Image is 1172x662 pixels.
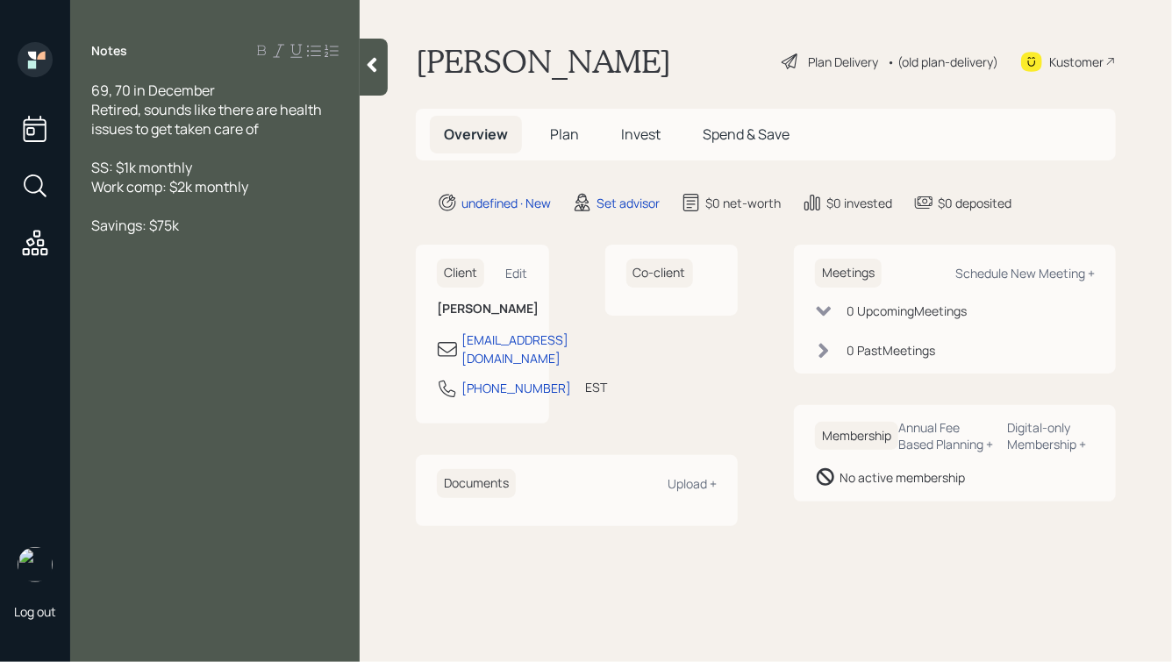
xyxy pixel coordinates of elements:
h6: Membership [815,422,898,451]
div: No active membership [840,468,965,487]
div: Digital-only Membership + [1008,419,1095,452]
img: hunter_neumayer.jpg [18,547,53,582]
span: Overview [444,125,508,144]
h6: Co-client [626,259,693,288]
div: undefined · New [461,194,551,212]
span: Retired, sounds like there are health issues to get taken care of [91,100,325,139]
div: Set advisor [597,194,660,212]
div: [EMAIL_ADDRESS][DOMAIN_NAME] [461,331,568,367]
div: $0 net-worth [705,194,781,212]
h6: Meetings [815,259,882,288]
div: Kustomer [1049,53,1104,71]
span: Savings: $75k [91,216,179,235]
h1: [PERSON_NAME] [416,42,671,81]
h6: Client [437,259,484,288]
div: Log out [14,603,56,620]
div: $0 deposited [938,194,1011,212]
h6: Documents [437,469,516,498]
div: Edit [506,265,528,281]
span: 69, 70 in December [91,81,215,100]
span: Work comp: $2k monthly [91,177,248,196]
span: SS: $1k monthly [91,158,192,177]
div: Plan Delivery [808,53,878,71]
span: Plan [550,125,579,144]
div: $0 invested [826,194,892,212]
div: Schedule New Meeting + [955,265,1095,281]
div: Annual Fee Based Planning + [898,419,994,452]
div: EST [585,378,607,396]
span: Spend & Save [703,125,790,144]
div: [PHONE_NUMBER] [461,379,571,397]
div: • (old plan-delivery) [887,53,998,71]
span: Invest [621,125,661,144]
label: Notes [91,42,127,60]
div: Upload + [668,475,717,492]
h6: [PERSON_NAME] [437,302,528,317]
div: 0 Past Meeting s [847,341,935,359]
div: 0 Upcoming Meeting s [847,302,967,320]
